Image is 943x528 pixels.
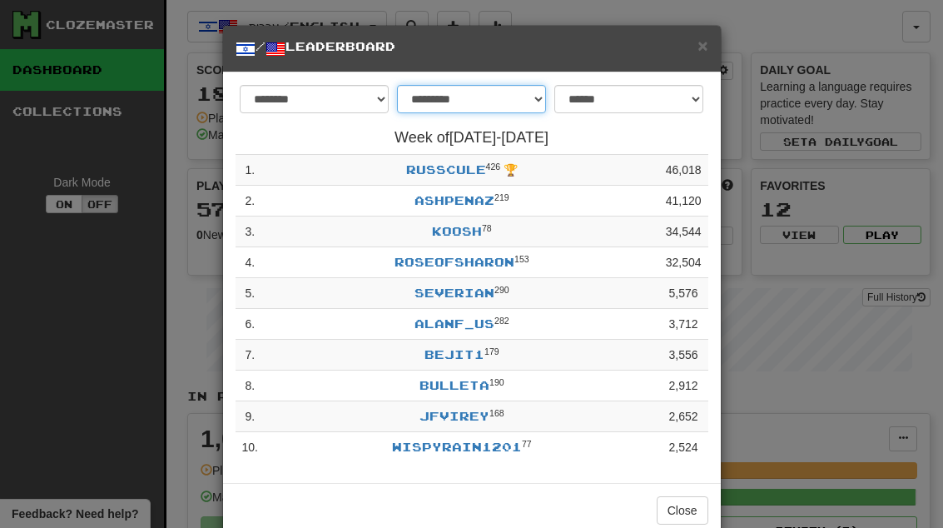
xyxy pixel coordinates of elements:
[414,316,494,331] a: alanf_us
[414,286,494,300] a: severian
[659,309,708,340] td: 3,712
[236,38,708,59] h5: / Leaderboard
[494,285,509,295] sup: Level 290
[236,217,265,247] td: 3 .
[236,309,265,340] td: 6 .
[659,247,708,278] td: 32,504
[489,377,504,387] sup: Level 190
[424,347,484,361] a: Bejit1
[236,432,265,463] td: 10 .
[406,162,486,177] a: russcule
[482,223,492,233] sup: Level 78
[522,439,532,449] sup: Level 77
[486,162,501,172] sup: Level 426
[514,254,529,264] sup: Level 153
[657,496,708,525] button: Close
[697,36,707,55] span: ×
[504,163,518,177] span: 🏆
[432,224,482,238] a: koosh
[395,255,514,269] a: roseofsharon
[494,316,509,326] sup: Level 282
[419,409,489,423] a: jfvirey
[659,432,708,463] td: 2,524
[236,340,265,371] td: 7 .
[392,440,522,454] a: WispyRain1201
[236,186,265,217] td: 2 .
[659,217,708,247] td: 34,544
[236,247,265,278] td: 4 .
[236,278,265,309] td: 5 .
[236,401,265,432] td: 9 .
[236,155,265,186] td: 1 .
[419,378,489,392] a: Bulleta
[659,340,708,371] td: 3,556
[659,186,708,217] td: 41,120
[659,155,708,186] td: 46,018
[494,192,509,202] sup: Level 219
[414,193,494,207] a: Ashpenaz
[659,371,708,401] td: 2,912
[659,278,708,309] td: 5,576
[697,37,707,54] button: Close
[484,346,499,356] sup: Level 179
[236,130,708,147] h4: Week of [DATE] - [DATE]
[236,371,265,401] td: 8 .
[489,408,504,418] sup: Level 168
[659,401,708,432] td: 2,652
